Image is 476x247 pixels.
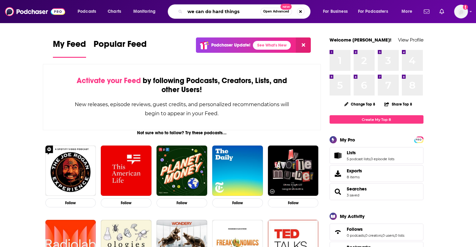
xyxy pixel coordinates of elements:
[332,151,344,160] a: Lists
[211,42,250,48] p: Podchaser Update!
[332,187,344,196] a: Searches
[319,7,356,17] button: open menu
[73,7,104,17] button: open menu
[74,100,289,118] div: New releases, episode reviews, guest credits, and personalized recommendations will begin to appe...
[5,6,65,17] img: Podchaser - Follow, Share and Rate Podcasts
[347,226,363,232] span: Follows
[358,7,388,16] span: For Podcasters
[94,39,147,58] a: Popular Feed
[104,7,125,17] a: Charts
[347,150,394,156] a: Lists
[415,137,422,142] a: PRO
[156,146,207,196] img: Planet Money
[174,4,316,19] div: Search podcasts, credits, & more...
[347,186,367,192] a: Searches
[268,146,319,196] img: My Favorite Murder with Karen Kilgariff and Georgia Hardstark
[108,7,121,16] span: Charts
[421,6,432,17] a: Show notifications dropdown
[212,146,263,196] img: The Daily
[330,224,423,240] span: Follows
[347,226,404,232] a: Follows
[45,198,96,207] button: Follow
[365,233,382,238] a: 0 creators
[415,137,422,142] span: PRO
[260,8,292,15] button: Open AdvancedNew
[340,100,379,108] button: Change Top 8
[74,76,289,94] div: by following Podcasts, Creators, Lists, and other Users!
[454,5,468,18] span: Logged in as agoldsmithwissman
[463,5,468,10] svg: Add a profile image
[397,7,420,17] button: open menu
[53,39,86,53] span: My Feed
[253,41,291,50] a: See What's New
[371,157,394,161] a: 0 episode lists
[330,147,423,164] span: Lists
[340,137,355,143] div: My Pro
[347,175,362,179] span: 8 items
[347,233,365,238] a: 0 podcasts
[330,165,423,182] a: Exports
[382,233,394,238] a: 0 users
[347,168,362,174] span: Exports
[330,37,392,43] a: Welcome [PERSON_NAME]!
[394,233,395,238] span: ,
[332,169,344,178] span: Exports
[330,183,423,200] span: Searches
[133,7,156,16] span: Monitoring
[43,130,321,136] div: Not sure who to follow? Try these podcasts...
[395,233,404,238] a: 0 lists
[280,4,292,10] span: New
[454,5,468,18] img: User Profile
[101,198,151,207] button: Follow
[129,7,164,17] button: open menu
[263,10,289,13] span: Open Advanced
[185,7,260,17] input: Search podcasts, credits, & more...
[268,198,319,207] button: Follow
[347,157,370,161] a: 5 podcast lists
[384,98,412,110] button: Share Top 8
[53,39,86,58] a: My Feed
[347,150,356,156] span: Lists
[101,146,151,196] img: This American Life
[77,76,141,85] span: Activate your Feed
[330,115,423,124] a: Create My Top 8
[332,228,344,236] a: Follows
[45,146,96,196] img: The Joe Rogan Experience
[94,39,147,53] span: Popular Feed
[340,213,365,219] div: My Activity
[156,198,207,207] button: Follow
[78,7,96,16] span: Podcasts
[402,7,412,16] span: More
[212,198,263,207] button: Follow
[454,5,468,18] button: Show profile menu
[354,7,397,17] button: open menu
[398,37,423,43] a: View Profile
[323,7,348,16] span: For Business
[347,193,359,197] a: 3 saved
[437,6,447,17] a: Show notifications dropdown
